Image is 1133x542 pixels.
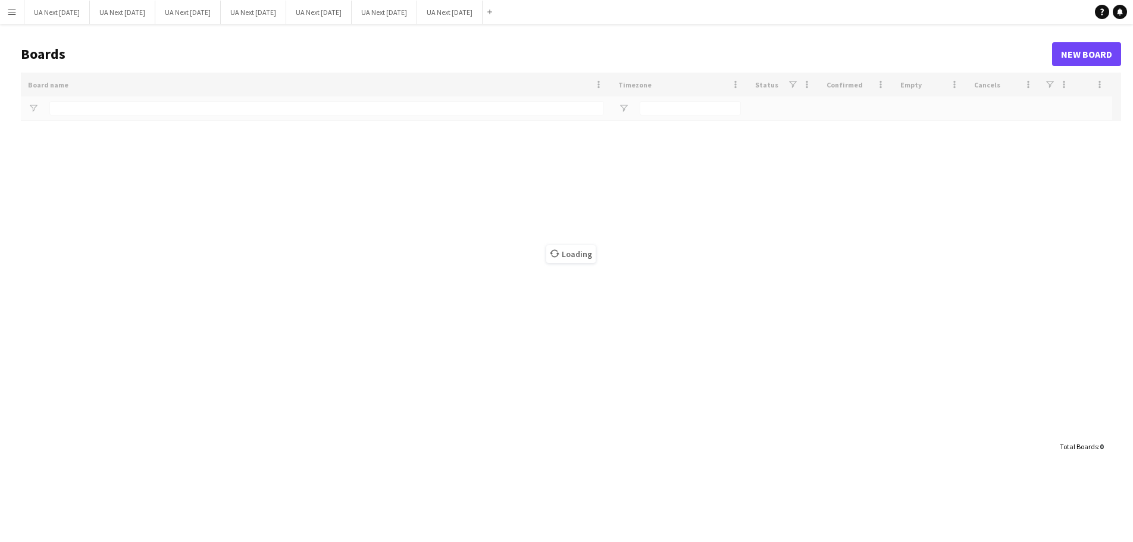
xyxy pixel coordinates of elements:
[21,45,1052,63] h1: Boards
[155,1,221,24] button: UA Next [DATE]
[352,1,417,24] button: UA Next [DATE]
[24,1,90,24] button: UA Next [DATE]
[1100,442,1103,451] span: 0
[417,1,483,24] button: UA Next [DATE]
[1060,442,1098,451] span: Total Boards
[1060,435,1103,458] div: :
[221,1,286,24] button: UA Next [DATE]
[546,245,596,263] span: Loading
[286,1,352,24] button: UA Next [DATE]
[90,1,155,24] button: UA Next [DATE]
[1052,42,1121,66] a: New Board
